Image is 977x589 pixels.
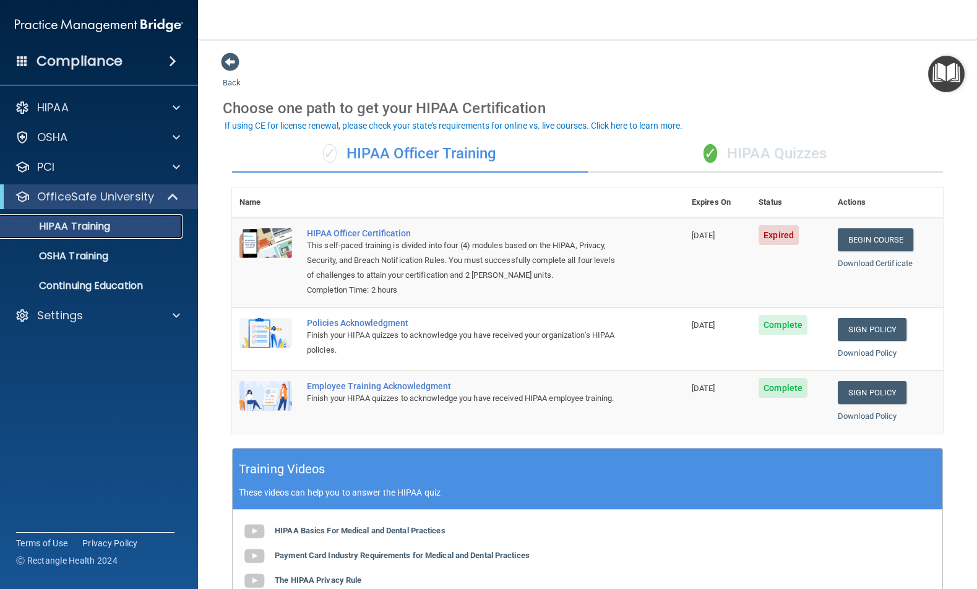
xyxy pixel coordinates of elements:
[37,130,68,145] p: OSHA
[830,187,943,218] th: Actions
[8,280,177,292] p: Continuing Education
[16,537,67,549] a: Terms of Use
[37,100,69,115] p: HIPAA
[37,308,83,323] p: Settings
[242,519,267,544] img: gray_youtube_icon.38fcd6cc.png
[37,189,154,204] p: OfficeSafe University
[239,458,325,480] h5: Training Videos
[232,187,299,218] th: Name
[838,411,897,421] a: Download Policy
[307,228,622,238] a: HIPAA Officer Certification
[15,160,180,174] a: PCI
[15,189,179,204] a: OfficeSafe University
[751,187,830,218] th: Status
[838,228,913,251] a: Begin Course
[307,238,622,283] div: This self-paced training is divided into four (4) modules based on the HIPAA, Privacy, Security, ...
[759,315,807,335] span: Complete
[225,121,682,130] div: If using CE for license renewal, please check your state's requirements for online vs. live cours...
[323,144,337,163] span: ✓
[223,63,241,87] a: Back
[275,575,361,585] b: The HIPAA Privacy Rule
[307,381,622,391] div: Employee Training Acknowledgment
[838,318,906,341] a: Sign Policy
[8,220,110,233] p: HIPAA Training
[759,378,807,398] span: Complete
[588,135,944,173] div: HIPAA Quizzes
[275,551,530,560] b: Payment Card Industry Requirements for Medical and Dental Practices
[232,135,588,173] div: HIPAA Officer Training
[307,283,622,298] div: Completion Time: 2 hours
[223,119,684,132] button: If using CE for license renewal, please check your state's requirements for online vs. live cours...
[242,544,267,569] img: gray_youtube_icon.38fcd6cc.png
[692,320,715,330] span: [DATE]
[15,130,180,145] a: OSHA
[684,187,751,218] th: Expires On
[838,259,913,268] a: Download Certificate
[307,318,622,328] div: Policies Acknowledgment
[8,250,108,262] p: OSHA Training
[692,384,715,393] span: [DATE]
[307,391,622,406] div: Finish your HIPAA quizzes to acknowledge you have received HIPAA employee training.
[838,381,906,404] a: Sign Policy
[275,526,445,535] b: HIPAA Basics For Medical and Dental Practices
[15,308,180,323] a: Settings
[37,53,123,70] h4: Compliance
[37,160,54,174] p: PCI
[307,328,622,358] div: Finish your HIPAA quizzes to acknowledge you have received your organization’s HIPAA policies.
[223,90,952,126] div: Choose one path to get your HIPAA Certification
[838,348,897,358] a: Download Policy
[692,231,715,240] span: [DATE]
[759,225,799,245] span: Expired
[15,13,183,38] img: PMB logo
[704,144,717,163] span: ✓
[239,488,936,497] p: These videos can help you to answer the HIPAA quiz
[16,554,118,567] span: Ⓒ Rectangle Health 2024
[928,56,965,92] button: Open Resource Center
[15,100,180,115] a: HIPAA
[82,537,138,549] a: Privacy Policy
